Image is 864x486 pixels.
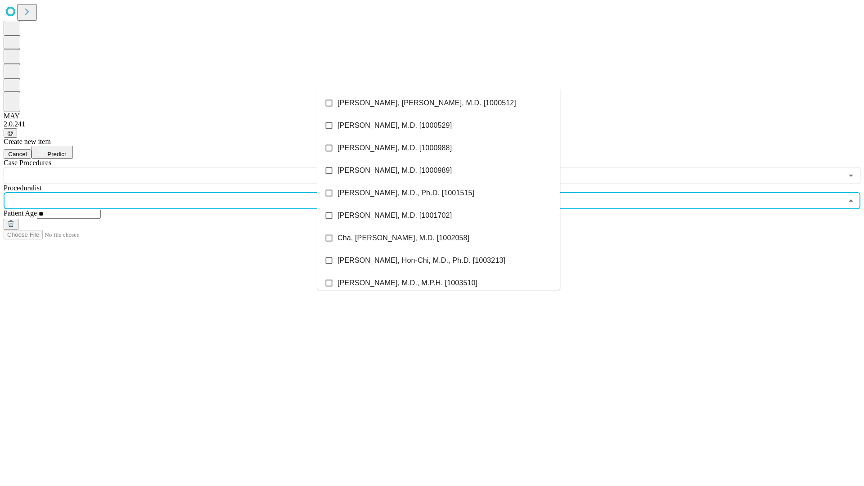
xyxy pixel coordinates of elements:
[4,128,17,138] button: @
[7,130,13,136] span: @
[8,151,27,157] span: Cancel
[337,188,474,198] span: [PERSON_NAME], M.D., Ph.D. [1001515]
[337,278,477,288] span: [PERSON_NAME], M.D., M.P.H. [1003510]
[845,169,857,182] button: Open
[4,138,51,145] span: Create new item
[4,209,37,217] span: Patient Age
[337,143,452,153] span: [PERSON_NAME], M.D. [1000988]
[31,146,73,159] button: Predict
[337,233,469,243] span: Cha, [PERSON_NAME], M.D. [1002058]
[337,165,452,176] span: [PERSON_NAME], M.D. [1000989]
[4,112,860,120] div: MAY
[4,159,51,166] span: Scheduled Procedure
[337,210,452,221] span: [PERSON_NAME], M.D. [1001702]
[845,194,857,207] button: Close
[4,120,860,128] div: 2.0.241
[4,184,41,192] span: Proceduralist
[337,255,505,266] span: [PERSON_NAME], Hon-Chi, M.D., Ph.D. [1003213]
[47,151,66,157] span: Predict
[337,120,452,131] span: [PERSON_NAME], M.D. [1000529]
[4,149,31,159] button: Cancel
[337,98,516,108] span: [PERSON_NAME], [PERSON_NAME], M.D. [1000512]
